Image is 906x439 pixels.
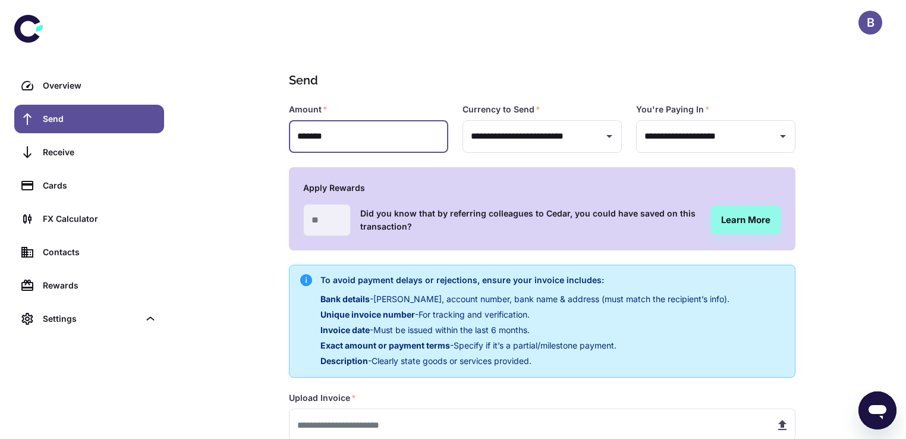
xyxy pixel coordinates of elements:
iframe: Button to launch messaging window [858,391,896,429]
p: - For tracking and verification. [320,308,729,321]
button: Open [775,128,791,145]
p: - Must be issued within the last 6 months. [320,324,729,337]
h6: Did you know that by referring colleagues to Cedar, you could have saved on this transaction? [360,207,701,233]
h6: Apply Rewards [303,181,781,195]
a: Rewards [14,271,164,300]
span: Bank details [320,294,370,304]
span: Invoice date [320,325,370,335]
a: Contacts [14,238,164,266]
div: Rewards [43,279,157,292]
p: - [PERSON_NAME], account number, bank name & address (must match the recipient’s info). [320,293,729,306]
div: Receive [43,146,157,159]
p: - Specify if it’s a partial/milestone payment. [320,339,729,352]
div: FX Calculator [43,212,157,225]
p: - Clearly state goods or services provided. [320,355,729,368]
a: FX Calculator [14,205,164,233]
label: Currency to Send [463,104,540,115]
h6: To avoid payment delays or rejections, ensure your invoice includes: [320,274,729,287]
div: Overview [43,79,157,92]
span: Unique invoice number [320,309,415,319]
button: Open [601,128,618,145]
div: Settings [14,305,164,333]
a: Receive [14,138,164,167]
a: Learn More [711,206,781,234]
label: You're Paying In [636,104,710,115]
div: Send [43,112,157,126]
a: Cards [14,171,164,200]
label: Amount [289,104,328,115]
a: Send [14,105,164,133]
div: Contacts [43,246,157,259]
span: Description [320,356,368,366]
span: Exact amount or payment terms [320,340,450,350]
a: Overview [14,71,164,100]
label: Upload Invoice [289,392,356,404]
div: Settings [43,312,139,325]
div: Cards [43,179,157,192]
button: B [858,11,882,35]
h1: Send [289,71,791,89]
